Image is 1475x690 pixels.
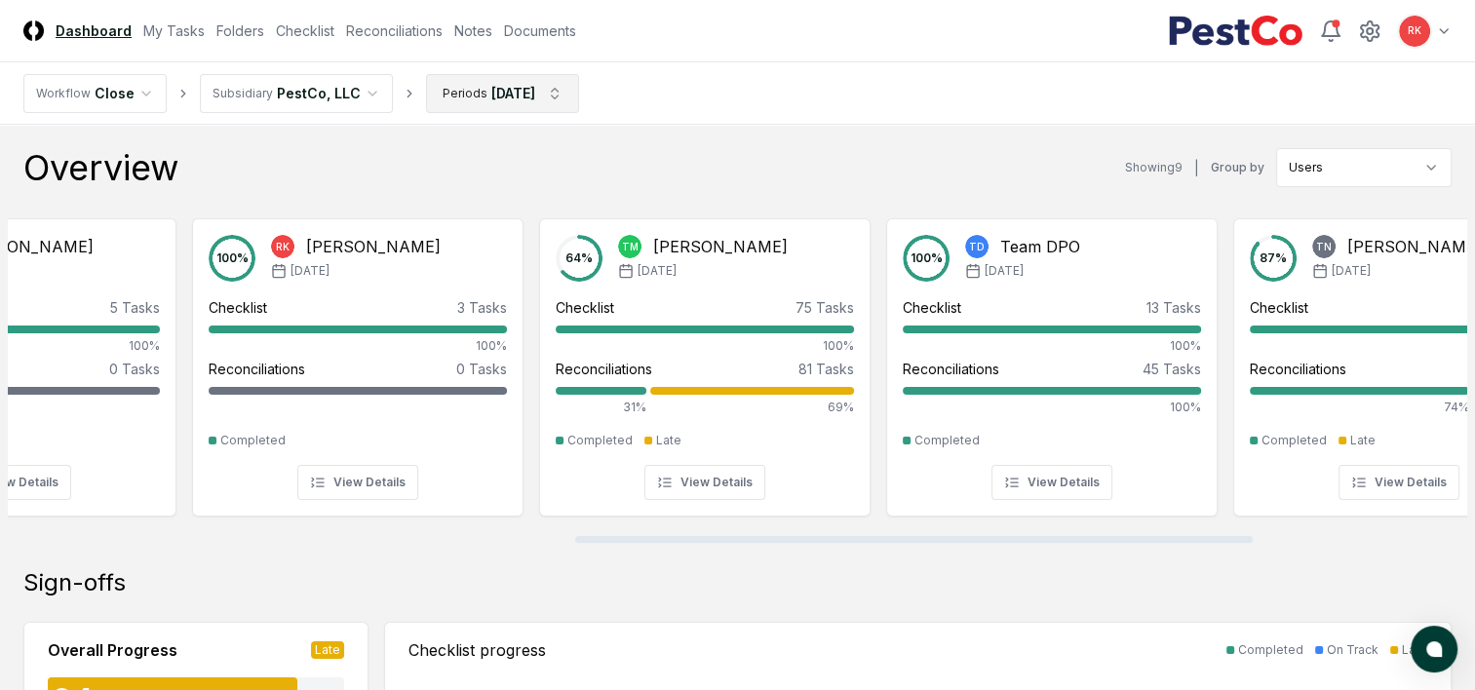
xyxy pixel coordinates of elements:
[903,399,1201,416] div: 100%
[1125,159,1183,176] div: Showing 9
[23,148,178,187] div: Overview
[48,638,177,662] div: Overall Progress
[23,74,579,113] nav: breadcrumb
[1211,162,1264,173] label: Group by
[886,203,1218,517] a: 100%TDTeam DPO[DATE]Checklist13 Tasks100%Reconciliations45 Tasks100%CompletedView Details
[1194,158,1199,178] div: |
[985,262,1024,280] span: [DATE]
[796,297,854,318] div: 75 Tasks
[504,20,576,41] a: Documents
[220,432,286,449] div: Completed
[903,337,1201,355] div: 100%
[1000,235,1080,258] div: Team DPO
[1262,432,1327,449] div: Completed
[306,235,441,258] div: [PERSON_NAME]
[454,20,492,41] a: Notes
[644,465,765,500] button: View Details
[297,465,418,500] button: View Details
[109,359,160,379] div: 0 Tasks
[1250,297,1308,318] div: Checklist
[209,297,267,318] div: Checklist
[903,359,999,379] div: Reconciliations
[1397,14,1432,49] button: RK
[1146,297,1201,318] div: 13 Tasks
[209,337,507,355] div: 100%
[969,240,985,254] span: TD
[1143,359,1201,379] div: 45 Tasks
[23,20,44,41] img: Logo
[311,641,344,659] div: Late
[638,262,677,280] span: [DATE]
[1250,359,1346,379] div: Reconciliations
[1327,641,1378,659] div: On Track
[539,203,871,517] a: 64%TM[PERSON_NAME][DATE]Checklist75 Tasks100%Reconciliations81 Tasks31%69%CompletedLateView Details
[1339,465,1459,500] button: View Details
[1411,626,1457,672] button: atlas-launcher
[567,432,633,449] div: Completed
[192,203,524,517] a: 100%RK[PERSON_NAME][DATE]Checklist3 Tasks100%Reconciliations0 TasksCompletedView Details
[1168,16,1303,47] img: PestCo logo
[556,359,652,379] div: Reconciliations
[1250,399,1469,416] div: 74%
[110,297,160,318] div: 5 Tasks
[622,240,639,254] span: TM
[209,359,305,379] div: Reconciliations
[914,432,980,449] div: Completed
[556,337,854,355] div: 100%
[1402,641,1427,659] div: Late
[443,85,487,102] div: Periods
[656,432,681,449] div: Late
[903,297,961,318] div: Checklist
[1316,240,1332,254] span: TN
[143,20,205,41] a: My Tasks
[650,399,854,416] div: 69%
[426,74,579,113] button: Periods[DATE]
[1408,23,1421,38] span: RK
[216,20,264,41] a: Folders
[1332,262,1371,280] span: [DATE]
[653,235,788,258] div: [PERSON_NAME]
[456,359,507,379] div: 0 Tasks
[457,297,507,318] div: 3 Tasks
[491,83,535,103] div: [DATE]
[23,567,1452,598] div: Sign-offs
[291,262,330,280] span: [DATE]
[276,20,334,41] a: Checklist
[1238,641,1303,659] div: Completed
[556,297,614,318] div: Checklist
[991,465,1112,500] button: View Details
[556,399,646,416] div: 31%
[36,85,91,102] div: Workflow
[798,359,854,379] div: 81 Tasks
[346,20,443,41] a: Reconciliations
[213,85,273,102] div: Subsidiary
[56,20,132,41] a: Dashboard
[1350,432,1376,449] div: Late
[276,240,290,254] span: RK
[408,638,546,662] div: Checklist progress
